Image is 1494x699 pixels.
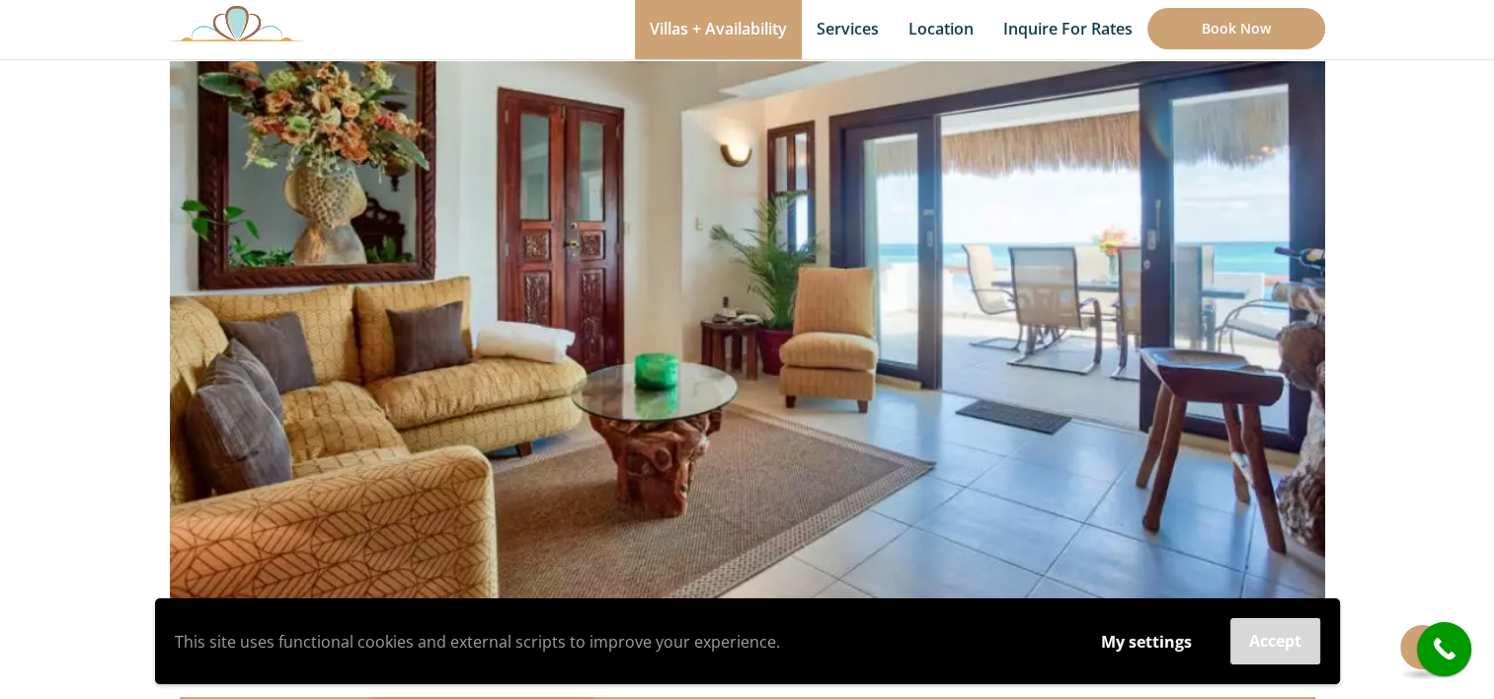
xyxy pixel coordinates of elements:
button: My settings [1082,619,1211,664]
a: call [1417,622,1471,676]
button: Accept [1230,618,1320,664]
p: This site uses functional cookies and external scripts to improve your experience. [175,627,1062,657]
img: Awesome Logo [170,5,304,41]
i: call [1422,627,1466,671]
a: Book Now [1147,8,1325,49]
